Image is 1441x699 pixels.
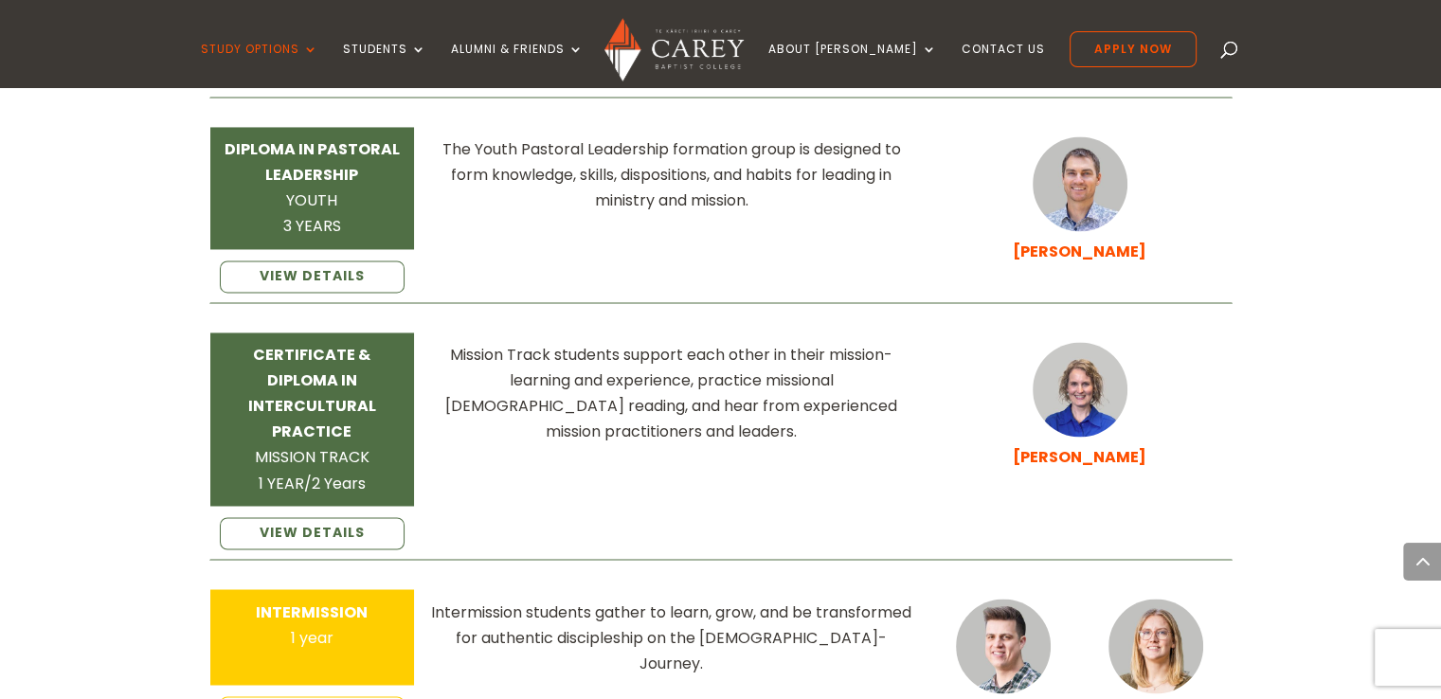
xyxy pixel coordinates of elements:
a: Alumni & Friends [451,43,584,87]
strong: DIPLOMA IN PASTORAL LEADERSHIP [225,138,400,186]
img: Katie-Cuttriss_300x300.jpg [1108,599,1203,693]
a: Apply Now [1070,31,1197,67]
strong: INTERMISSION [256,600,368,622]
img: Emma-Stokes-300x300-2.jpg [1033,342,1127,437]
div: The Youth Pastoral Leadership formation group is designed to form knowledge, skills, dispositions... [425,136,917,214]
a: [PERSON_NAME] [1013,446,1146,468]
a: About [PERSON_NAME] [768,43,937,87]
a: [PERSON_NAME] [1013,241,1146,262]
a: Study Options [201,43,318,87]
a: VIEW DETAILS [220,260,405,293]
img: Dan-Cuttriss_300x300.jpg [956,599,1051,693]
a: Students [343,43,426,87]
a: VIEW DETAILS [220,517,405,549]
div: Intermission students gather to learn, grow, and be transformed for authentic discipleship on the... [425,599,917,676]
strong: CERTIFICATE & DIPLOMA IN INTERCULTURAL PRACTICE [248,344,376,443]
div: Mission Track students support each other in their mission-learning and experience, practice miss... [425,342,917,445]
img: Carey Baptist College [604,18,744,81]
div: 1 year [220,599,405,650]
div: MISSION TRACK 1 YEAR/2 Years [220,342,405,496]
a: Contact Us [962,43,1045,87]
img: Staff_Sam-Kilpatrick_300x300.jpg [1033,136,1127,231]
div: YOUTH 3 YEARS [220,136,405,240]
